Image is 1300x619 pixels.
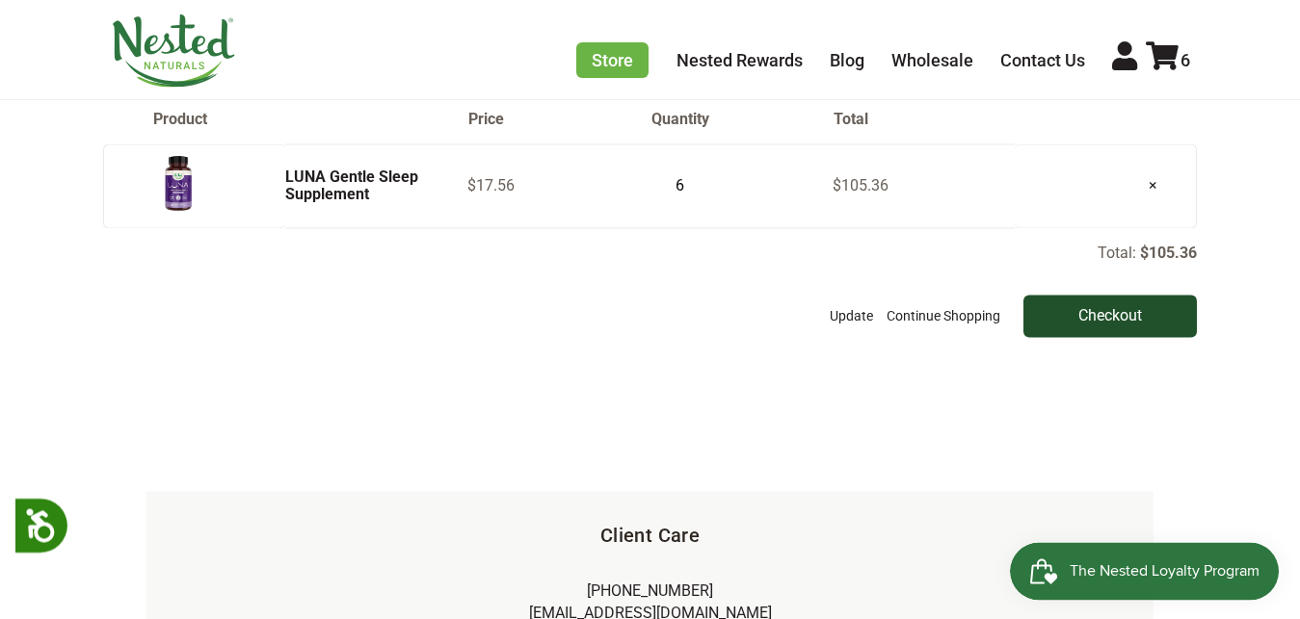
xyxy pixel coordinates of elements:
[1181,50,1190,70] span: 6
[891,50,973,70] a: Wholesale
[825,295,878,337] button: Update
[111,14,236,88] img: Nested Naturals
[1133,161,1173,210] a: ×
[833,110,1015,129] th: Total
[1140,244,1197,262] p: $105.36
[103,243,1196,337] div: Total:
[1146,50,1190,70] a: 6
[587,581,713,600] a: [PHONE_NUMBER]
[467,176,515,194] span: $17.56
[677,50,803,70] a: Nested Rewards
[833,176,889,194] span: $105.36
[154,152,202,215] img: LUNA Gentle Sleep Supplement - USA
[1000,50,1085,70] a: Contact Us
[467,110,650,129] th: Price
[1023,295,1197,337] input: Checkout
[882,295,1005,337] a: Continue Shopping
[285,168,418,203] a: LUNA Gentle Sleep Supplement
[1010,542,1281,600] iframe: Button to open loyalty program pop-up
[830,50,864,70] a: Blog
[650,110,833,129] th: Quantity
[177,522,1123,549] h5: Client Care
[576,42,649,78] a: Store
[103,110,467,129] th: Product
